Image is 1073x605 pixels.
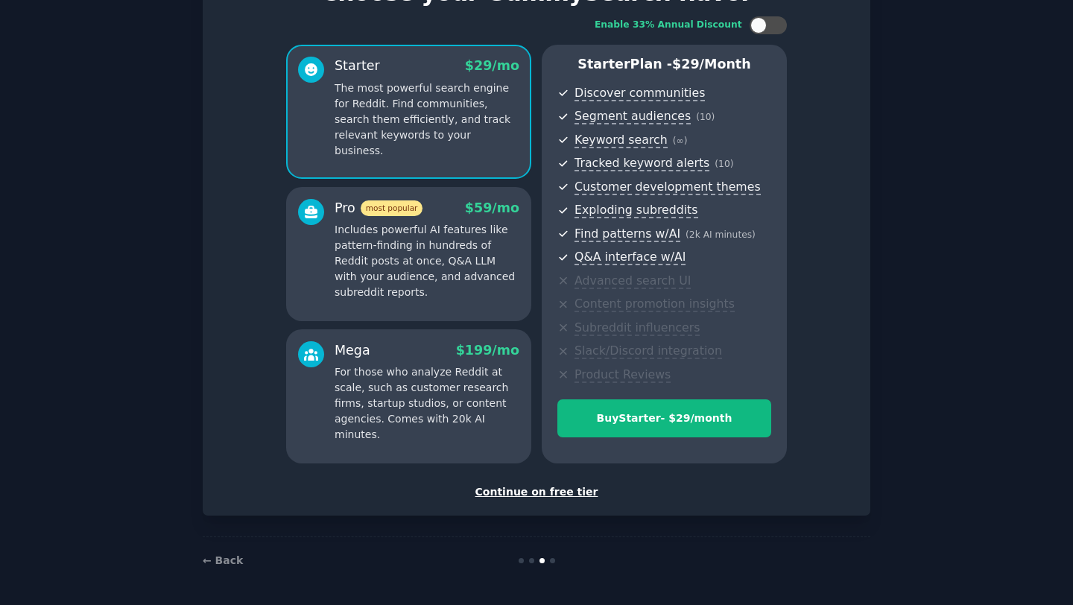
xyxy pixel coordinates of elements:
[557,399,771,437] button: BuyStarter- $29/month
[575,86,705,101] span: Discover communities
[465,58,519,73] span: $ 29 /mo
[558,411,770,426] div: Buy Starter - $ 29 /month
[335,80,519,159] p: The most powerful search engine for Reddit. Find communities, search them efficiently, and track ...
[575,273,691,289] span: Advanced search UI
[465,200,519,215] span: $ 59 /mo
[203,554,243,566] a: ← Back
[575,227,680,242] span: Find patterns w/AI
[715,159,733,169] span: ( 10 )
[335,199,422,218] div: Pro
[575,156,709,171] span: Tracked keyword alerts
[218,484,855,500] div: Continue on free tier
[557,55,771,74] p: Starter Plan -
[575,297,735,312] span: Content promotion insights
[575,320,700,336] span: Subreddit influencers
[335,57,380,75] div: Starter
[575,343,722,359] span: Slack/Discord integration
[335,341,370,360] div: Mega
[456,343,519,358] span: $ 199 /mo
[696,112,715,122] span: ( 10 )
[575,109,691,124] span: Segment audiences
[575,367,671,383] span: Product Reviews
[575,133,668,148] span: Keyword search
[575,250,686,265] span: Q&A interface w/AI
[335,222,519,300] p: Includes powerful AI features like pattern-finding in hundreds of Reddit posts at once, Q&A LLM w...
[575,180,761,195] span: Customer development themes
[361,200,423,216] span: most popular
[686,229,756,240] span: ( 2k AI minutes )
[335,364,519,443] p: For those who analyze Reddit at scale, such as customer research firms, startup studios, or conte...
[575,203,697,218] span: Exploding subreddits
[595,19,742,32] div: Enable 33% Annual Discount
[672,57,751,72] span: $ 29 /month
[673,136,688,146] span: ( ∞ )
